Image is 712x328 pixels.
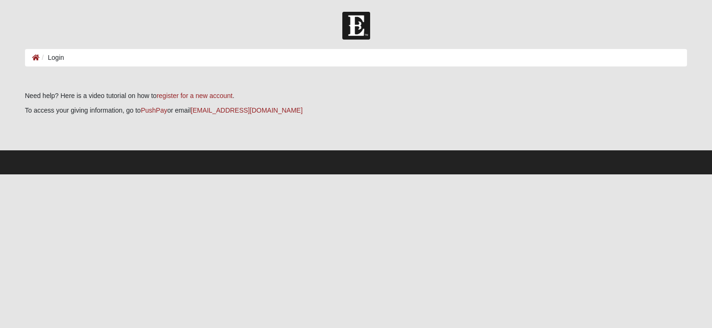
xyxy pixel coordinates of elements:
img: Church of Eleven22 Logo [342,12,370,40]
a: register for a new account [157,92,232,99]
p: To access your giving information, go to or email [25,106,687,115]
li: Login [40,53,64,63]
p: Need help? Here is a video tutorial on how to . [25,91,687,101]
a: [EMAIL_ADDRESS][DOMAIN_NAME] [191,107,303,114]
a: PushPay [141,107,167,114]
